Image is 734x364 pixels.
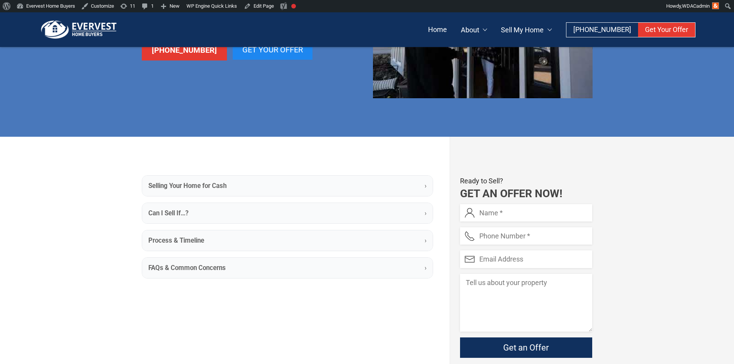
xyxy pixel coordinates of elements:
a: [PHONE_NUMBER] [566,23,638,37]
b: Can I Sell If…? [148,208,188,218]
h2: Get an Offer Now! [460,187,592,201]
input: Email Address [460,250,592,268]
a: [PHONE_NUMBER] [142,40,227,60]
span: WDACadmin [682,3,710,9]
img: logo.png [39,20,119,39]
summary: FAQs & Common Concerns › [142,258,433,278]
a: Get Your Offer [638,23,695,37]
span: › [425,208,427,218]
summary: Selling Your Home for Cash › [142,176,433,196]
input: Phone Number * [460,227,592,245]
span: [PHONE_NUMBER] [573,25,631,34]
span: › [425,181,427,191]
a: Home [421,23,454,37]
summary: Process & Timeline › [142,230,433,251]
p: Ready to Sell? [460,175,592,187]
span: › [425,236,427,245]
input: Name * [460,204,592,221]
a: Get Your Offer [233,40,312,60]
input: Get an Offer [460,337,592,358]
span: › [425,263,427,273]
b: FAQs & Common Concerns [148,263,226,273]
a: Sell My Home [494,23,559,37]
summary: Can I Sell If…? › [142,203,433,223]
div: Focus keyphrase not set [291,4,296,8]
b: Selling Your Home for Cash [148,181,227,191]
b: Process & Timeline [148,236,204,245]
span: [PHONE_NUMBER] [152,45,217,55]
a: About [454,23,494,37]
